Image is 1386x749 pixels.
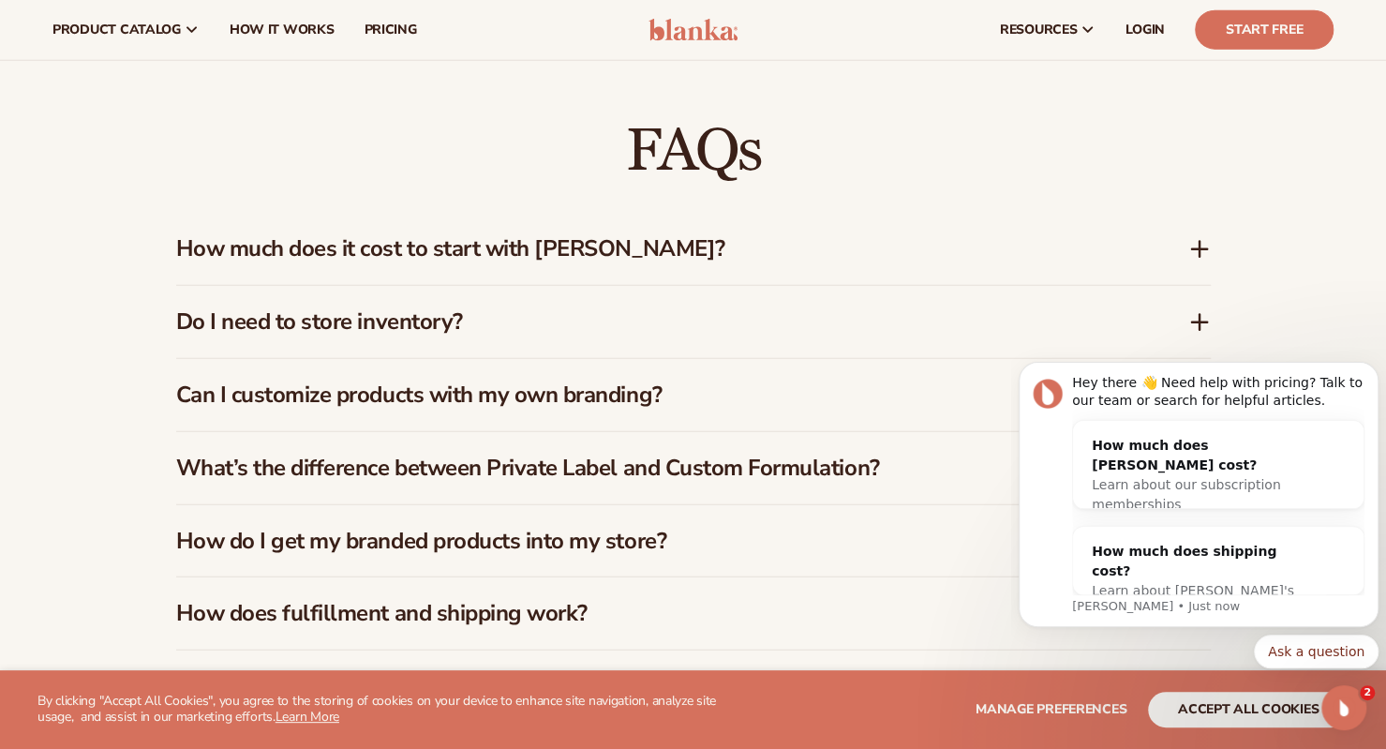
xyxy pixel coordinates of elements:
h3: How do I get my branded products into my store? [176,528,1132,555]
span: resources [1000,22,1077,37]
a: Start Free [1195,10,1334,50]
h3: How does fulfillment and shipping work? [176,600,1132,627]
p: By clicking "Accept All Cookies", you agree to the storing of cookies on your device to enhance s... [37,694,739,726]
span: product catalog [52,22,181,37]
button: Manage preferences [976,692,1126,727]
span: 2 [1360,685,1375,700]
h3: Can I customize products with my own branding? [176,382,1132,409]
iframe: Intercom live chat [1321,685,1366,730]
span: pricing [364,22,416,37]
h3: Do I need to store inventory? [176,308,1132,336]
iframe: Intercom notifications message [1011,302,1386,698]
h3: What’s the difference between Private Label and Custom Formulation? [176,455,1132,482]
span: How It Works [230,22,335,37]
span: LOGIN [1125,22,1165,37]
span: Manage preferences [976,700,1126,718]
h3: How much does it cost to start with [PERSON_NAME]? [176,235,1132,262]
button: accept all cookies [1148,692,1349,727]
h2: FAQs [176,120,1211,183]
a: Learn More [276,708,339,726]
img: logo [648,19,738,41]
